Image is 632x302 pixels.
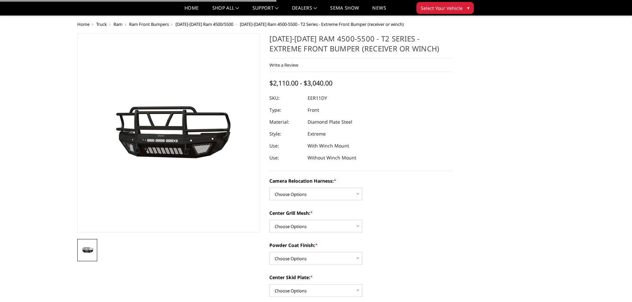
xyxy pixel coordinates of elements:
dd: Without Winch Mount [308,152,356,164]
a: Support [252,6,279,15]
dt: SKU: [269,92,303,104]
a: Write a Review [269,62,298,68]
a: Truck [96,21,107,27]
dt: Style: [269,128,303,140]
dd: Front [308,104,319,116]
dd: With Winch Mount [308,140,349,152]
button: Select Your Vehicle [416,2,474,14]
label: Center Grill Mesh: [269,210,453,216]
a: Home [77,21,90,27]
span: ▾ [467,4,469,11]
dd: Diamond Plate Steel [308,116,352,128]
dt: Material: [269,116,303,128]
a: 2011-2018 Ram 4500-5500 - T2 Series - Extreme Front Bumper (receiver or winch) [77,33,260,232]
a: News [372,6,386,15]
dd: EER11DY [308,92,327,104]
img: 2011-2018 Ram 4500-5500 - T2 Series - Extreme Front Bumper (receiver or winch) [79,246,95,254]
h1: [DATE]-[DATE] Ram 4500-5500 - T2 Series - Extreme Front Bumper (receiver or winch) [269,33,453,58]
span: [DATE]-[DATE] Ram 4500-5500 - T2 Series - Extreme Front Bumper (receiver or winch) [240,21,404,27]
a: Dealers [292,6,317,15]
a: shop all [212,6,239,15]
a: Ram Front Bumpers [129,21,169,27]
label: Powder Coat Finish: [269,242,453,249]
dd: Extreme [308,128,326,140]
dt: Use: [269,140,303,152]
a: Home [184,6,199,15]
label: Center Skid Plate: [269,274,453,281]
label: Camera Relocation Harness: [269,177,453,184]
span: $2,110.00 - $3,040.00 [269,79,332,88]
a: Ram [113,21,122,27]
dt: Use: [269,152,303,164]
a: [DATE]-[DATE] Ram 4500/5500 [176,21,233,27]
a: SEMA Show [330,6,359,15]
dt: Type: [269,104,303,116]
span: Select Your Vehicle [421,5,462,12]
